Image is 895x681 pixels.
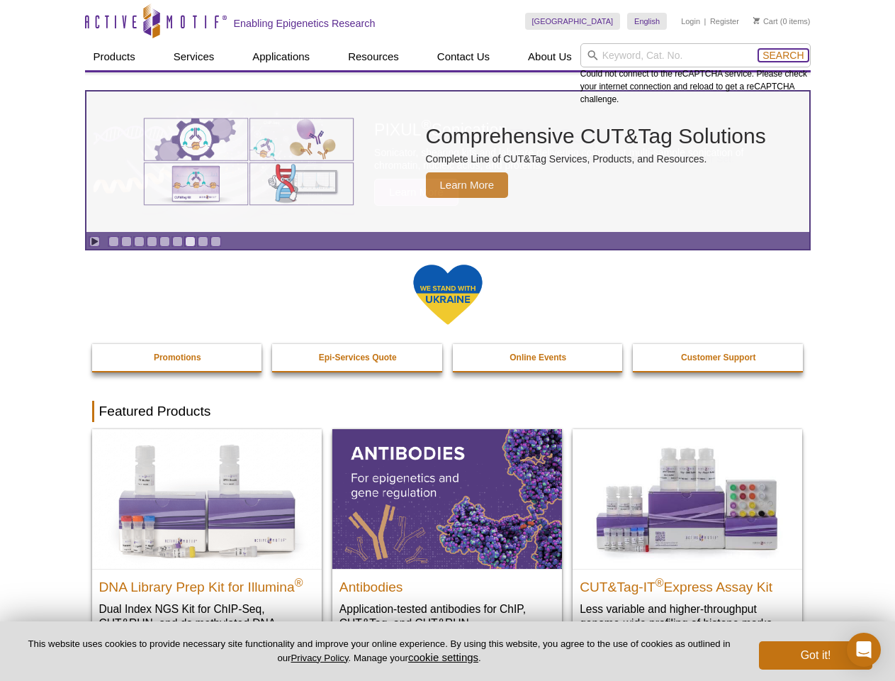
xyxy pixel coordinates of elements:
img: DNA Library Prep Kit for Illumina [92,429,322,568]
a: DNA Library Prep Kit for Illumina DNA Library Prep Kit for Illumina® Dual Index NGS Kit for ChIP-... [92,429,322,658]
strong: Promotions [154,353,201,362]
a: Various genetic charts and diagrams. Comprehensive CUT&Tag Solutions Complete Line of CUT&Tag Ser... [86,92,809,232]
a: Resources [339,43,407,70]
a: Login [681,16,700,26]
a: Promotions [92,344,264,371]
a: Go to slide 1 [108,236,119,247]
a: Go to slide 5 [159,236,170,247]
img: Various genetic charts and diagrams. [142,117,355,206]
div: Open Intercom Messenger [847,633,881,667]
a: Cart [753,16,778,26]
a: Customer Support [633,344,804,371]
img: Your Cart [753,17,760,24]
strong: Epi-Services Quote [319,353,397,362]
span: Search [762,50,804,61]
button: cookie settings [408,651,478,663]
img: We Stand With Ukraine [412,263,483,326]
p: Application-tested antibodies for ChIP, CUT&Tag, and CUT&RUN. [339,602,555,631]
h2: Enabling Epigenetics Research [234,17,376,30]
a: [GEOGRAPHIC_DATA] [525,13,621,30]
a: Go to slide 8 [198,236,208,247]
a: Contact Us [429,43,498,70]
sup: ® [655,576,664,588]
a: Privacy Policy [291,653,348,663]
a: Go to slide 2 [121,236,132,247]
h2: DNA Library Prep Kit for Illumina [99,573,315,594]
a: English [627,13,667,30]
a: Toggle autoplay [89,236,100,247]
div: Could not connect to the reCAPTCHA service. Please check your internet connection and reload to g... [580,43,811,106]
strong: Customer Support [681,353,755,362]
button: Search [758,49,808,62]
input: Keyword, Cat. No. [580,43,811,67]
img: CUT&Tag-IT® Express Assay Kit [573,429,802,568]
a: All Antibodies Antibodies Application-tested antibodies for ChIP, CUT&Tag, and CUT&RUN. [332,429,562,644]
a: Services [165,43,223,70]
li: (0 items) [753,13,811,30]
strong: Online Events [510,353,566,362]
a: Go to slide 4 [147,236,157,247]
h2: CUT&Tag-IT Express Assay Kit [580,573,795,594]
a: Register [710,16,739,26]
p: Dual Index NGS Kit for ChIP-Seq, CUT&RUN, and ds methylated DNA assays. [99,602,315,645]
a: CUT&Tag-IT® Express Assay Kit CUT&Tag-IT®Express Assay Kit Less variable and higher-throughput ge... [573,429,802,644]
a: Epi-Services Quote [272,344,444,371]
a: Online Events [453,344,624,371]
a: About Us [519,43,580,70]
a: Applications [244,43,318,70]
article: Comprehensive CUT&Tag Solutions [86,92,809,232]
a: Go to slide 6 [172,236,183,247]
a: Go to slide 3 [134,236,145,247]
p: Less variable and higher-throughput genome-wide profiling of histone marks​. [580,602,795,631]
h2: Comprehensive CUT&Tag Solutions [426,126,766,147]
button: Got it! [759,641,872,670]
img: All Antibodies [332,429,562,568]
h2: Featured Products [92,401,804,422]
h2: Antibodies [339,573,555,594]
li: | [704,13,707,30]
p: Complete Line of CUT&Tag Services, Products, and Resources. [426,153,766,165]
sup: ® [295,576,303,588]
a: Go to slide 7 [185,236,196,247]
a: Go to slide 9 [210,236,221,247]
p: This website uses cookies to provide necessary site functionality and improve your online experie... [23,638,736,665]
span: Learn More [426,172,509,198]
a: Products [85,43,144,70]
